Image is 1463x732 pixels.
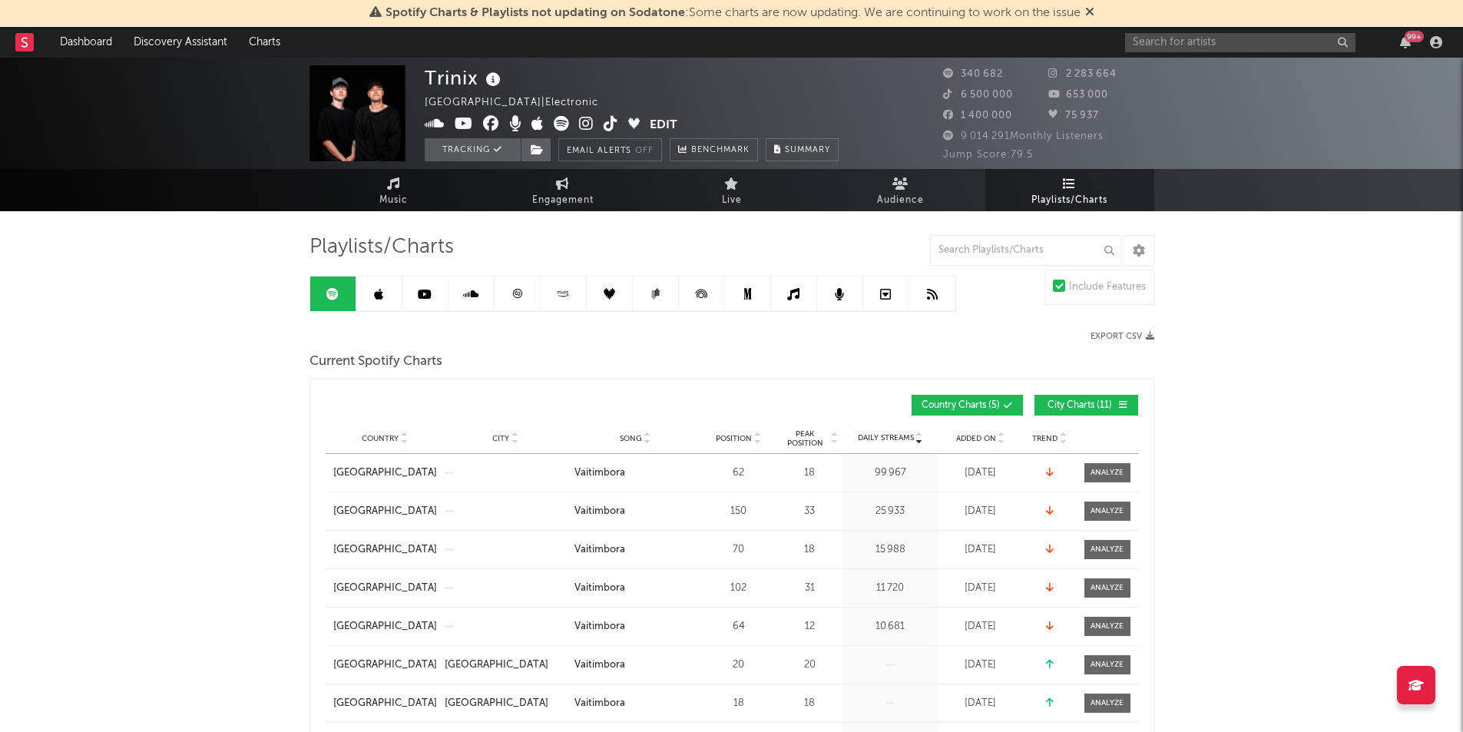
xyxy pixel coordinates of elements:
div: 33 [781,504,839,519]
span: Jump Score: 79.5 [943,150,1033,160]
a: [GEOGRAPHIC_DATA] [333,504,437,519]
div: 64 [704,619,773,634]
div: [DATE] [942,696,1019,711]
input: Search for artists [1125,33,1355,52]
a: [GEOGRAPHIC_DATA] [445,696,567,711]
div: 99 + [1405,31,1424,42]
span: 2 283 664 [1048,69,1117,79]
span: 340 682 [943,69,1003,79]
button: Edit [650,116,677,135]
em: Off [635,147,654,155]
a: Dashboard [49,27,123,58]
a: Vaitimbora [574,657,697,673]
div: 150 [704,504,773,519]
span: 6 500 000 [943,90,1013,100]
span: Trend [1032,434,1058,443]
div: [DATE] [942,542,1019,558]
button: Export CSV [1091,332,1154,341]
div: 18 [781,465,839,481]
div: 18 [781,696,839,711]
a: Music [309,169,478,211]
div: 62 [704,465,773,481]
div: Vaitimbora [574,504,625,519]
button: City Charts(11) [1034,395,1138,416]
div: [GEOGRAPHIC_DATA] | Electronic [425,94,616,112]
button: 99+ [1400,36,1411,48]
div: Vaitimbora [574,657,625,673]
a: [GEOGRAPHIC_DATA] [333,465,437,481]
button: Summary [766,138,839,161]
span: City Charts ( 11 ) [1044,401,1115,410]
span: Peak Position [781,429,829,448]
a: [GEOGRAPHIC_DATA] [333,542,437,558]
span: : Some charts are now updating. We are continuing to work on the issue [386,7,1081,19]
span: Playlists/Charts [1031,191,1107,210]
a: [GEOGRAPHIC_DATA] [333,581,437,596]
div: [DATE] [942,581,1019,596]
span: 653 000 [1048,90,1108,100]
span: 75 937 [1048,111,1099,121]
a: [GEOGRAPHIC_DATA] [333,657,437,673]
div: 18 [781,542,839,558]
span: Audience [877,191,924,210]
div: 70 [704,542,773,558]
span: Dismiss [1085,7,1094,19]
a: Vaitimbora [574,465,697,481]
span: Country [362,434,399,443]
span: Playlists/Charts [309,238,454,257]
span: Added On [956,434,996,443]
a: Playlists/Charts [985,169,1154,211]
a: Vaitimbora [574,542,697,558]
div: [GEOGRAPHIC_DATA] [445,696,548,711]
a: [GEOGRAPHIC_DATA] [333,619,437,634]
span: Song [620,434,642,443]
span: Daily Streams [858,432,914,444]
span: Benchmark [691,141,750,160]
button: Email AlertsOff [558,138,662,161]
a: Vaitimbora [574,504,697,519]
div: 102 [704,581,773,596]
div: Vaitimbora [574,465,625,481]
a: [GEOGRAPHIC_DATA] [445,657,567,673]
div: Vaitimbora [574,619,625,634]
a: Engagement [478,169,647,211]
span: Summary [785,146,830,154]
div: 20 [781,657,839,673]
a: Discovery Assistant [123,27,238,58]
div: Trinix [425,65,505,91]
input: Search Playlists/Charts [930,235,1122,266]
div: 10 681 [846,619,935,634]
a: Vaitimbora [574,581,697,596]
span: Current Spotify Charts [309,353,442,371]
a: Benchmark [670,138,758,161]
span: Spotify Charts & Playlists not updating on Sodatone [386,7,685,19]
span: Country Charts ( 5 ) [922,401,1000,410]
span: 1 400 000 [943,111,1012,121]
div: [GEOGRAPHIC_DATA] [445,657,548,673]
span: Music [379,191,408,210]
div: [DATE] [942,504,1019,519]
a: Live [647,169,816,211]
div: Vaitimbora [574,581,625,596]
div: 25 933 [846,504,935,519]
div: [DATE] [942,465,1019,481]
span: Engagement [532,191,594,210]
div: 15 988 [846,542,935,558]
div: [DATE] [942,619,1019,634]
div: 11 720 [846,581,935,596]
a: Charts [238,27,291,58]
div: 20 [704,657,773,673]
a: [GEOGRAPHIC_DATA] [333,696,437,711]
button: Tracking [425,138,521,161]
span: 9 014 291 Monthly Listeners [943,131,1104,141]
span: City [492,434,509,443]
a: Vaitimbora [574,619,697,634]
div: Include Features [1069,278,1146,296]
div: Vaitimbora [574,696,625,711]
